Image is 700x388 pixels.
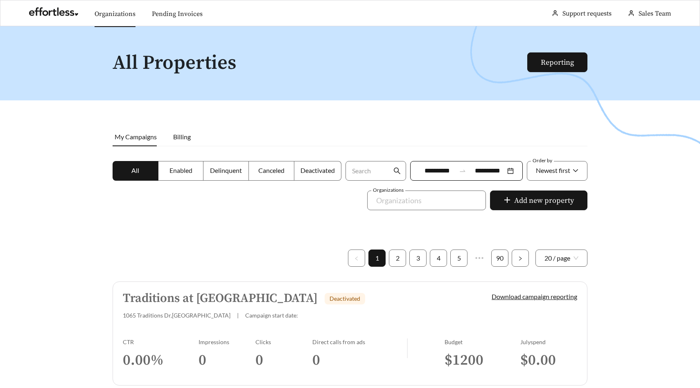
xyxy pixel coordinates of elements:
[520,351,577,370] h3: $ 0.00
[445,351,520,370] h3: $ 1200
[459,167,466,175] span: to
[492,293,577,300] a: Download campaign reporting
[199,338,255,345] div: Impressions
[450,250,467,267] li: 5
[520,338,577,345] div: July spend
[490,191,587,210] button: plusAdd new property
[348,250,365,267] button: left
[210,166,242,174] span: Delinquent
[300,166,335,174] span: Deactivated
[312,338,407,345] div: Direct calls from ads
[562,9,612,18] a: Support requests
[430,250,447,267] li: 4
[312,351,407,370] h3: 0
[512,250,529,267] button: right
[115,133,157,141] span: My Campaigns
[169,166,192,174] span: Enabled
[131,166,139,174] span: All
[471,250,488,267] span: •••
[409,250,427,267] li: 3
[410,250,426,266] a: 3
[407,338,408,358] img: line
[430,250,447,266] a: 4
[535,250,587,267] div: Page Size
[123,338,199,345] div: CTR
[527,52,587,72] button: Reporting
[504,196,511,205] span: plus
[369,250,385,266] a: 1
[123,292,318,305] h5: Traditions at [GEOGRAPHIC_DATA]
[113,52,528,74] h1: All Properties
[123,312,230,319] span: 1065 Traditions Dr , [GEOGRAPHIC_DATA]
[639,9,671,18] span: Sales Team
[544,250,578,266] span: 20 / page
[536,166,570,174] span: Newest first
[459,167,466,175] span: swap-right
[152,10,203,18] a: Pending Invoices
[492,250,508,266] a: 90
[348,250,365,267] li: Previous Page
[199,351,255,370] h3: 0
[123,351,199,370] h3: 0.00 %
[451,250,467,266] a: 5
[491,250,508,267] li: 90
[445,338,520,345] div: Budget
[541,58,574,67] a: Reporting
[512,250,529,267] li: Next Page
[389,250,406,266] a: 2
[173,133,191,141] span: Billing
[354,256,359,261] span: left
[255,338,312,345] div: Clicks
[393,167,401,175] span: search
[389,250,406,267] li: 2
[514,195,574,206] span: Add new property
[245,312,298,319] span: Campaign start date:
[237,312,239,319] span: |
[368,250,386,267] li: 1
[258,166,285,174] span: Canceled
[471,250,488,267] li: Next 5 Pages
[255,351,312,370] h3: 0
[330,295,360,302] span: Deactivated
[113,281,587,386] a: Traditions at [GEOGRAPHIC_DATA]Deactivated1065 Traditions Dr,[GEOGRAPHIC_DATA]|Campaign start dat...
[518,256,523,261] span: right
[95,10,135,18] a: Organizations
